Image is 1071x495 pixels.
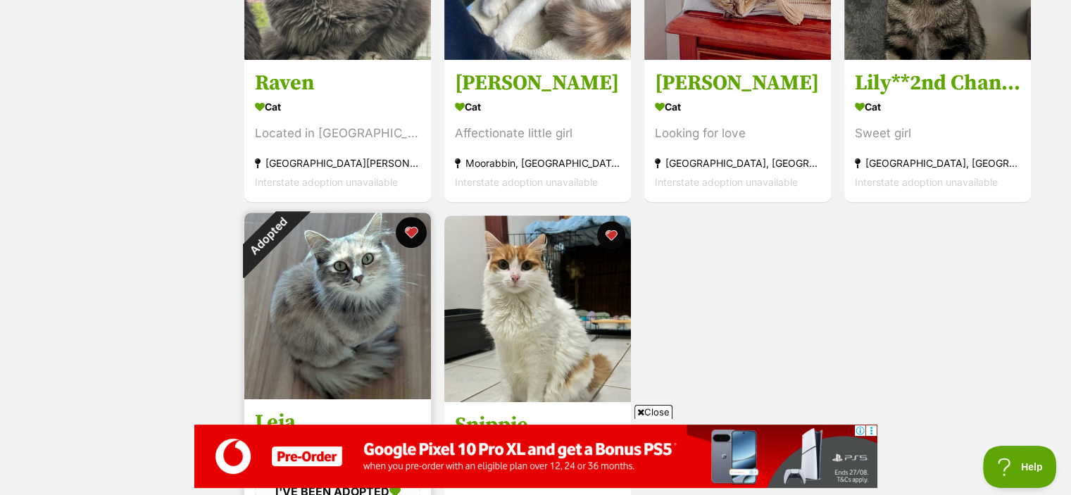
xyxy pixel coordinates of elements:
[455,124,620,143] div: Affectionate little girl
[244,388,431,402] a: Adopted
[655,124,820,143] div: Looking for love
[455,70,620,96] h3: [PERSON_NAME]
[844,59,1031,202] a: Lily**2nd Chance Cat Rescue** Cat Sweet girl [GEOGRAPHIC_DATA], [GEOGRAPHIC_DATA] Interstate adop...
[644,59,831,202] a: [PERSON_NAME] Cat Looking for love [GEOGRAPHIC_DATA], [GEOGRAPHIC_DATA] Interstate adoption unava...
[655,153,820,173] div: [GEOGRAPHIC_DATA], [GEOGRAPHIC_DATA]
[455,153,620,173] div: Moorabbin, [GEOGRAPHIC_DATA]
[983,446,1057,488] iframe: Help Scout Beacon - Open
[655,96,820,117] div: Cat
[455,176,598,188] span: Interstate adoption unavailable
[194,425,877,488] iframe: Advertisement
[455,96,620,117] div: Cat
[444,215,631,402] img: Snippie
[255,96,420,117] div: Cat
[597,221,625,249] button: favourite
[455,412,620,439] h3: Snippie
[396,217,427,248] button: favourite
[225,194,309,278] div: Adopted
[244,59,431,202] a: Raven Cat Located in [GEOGRAPHIC_DATA] [GEOGRAPHIC_DATA][PERSON_NAME][GEOGRAPHIC_DATA] Interstate...
[255,409,420,436] h3: Leia
[855,153,1020,173] div: [GEOGRAPHIC_DATA], [GEOGRAPHIC_DATA]
[255,176,398,188] span: Interstate adoption unavailable
[444,59,631,202] a: [PERSON_NAME] Cat Affectionate little girl Moorabbin, [GEOGRAPHIC_DATA] Interstate adoption unava...
[255,124,420,143] div: Located in [GEOGRAPHIC_DATA]
[255,70,420,96] h3: Raven
[655,70,820,96] h3: [PERSON_NAME]
[255,153,420,173] div: [GEOGRAPHIC_DATA][PERSON_NAME][GEOGRAPHIC_DATA]
[855,124,1020,143] div: Sweet girl
[855,96,1020,117] div: Cat
[634,405,672,419] span: Close
[855,70,1020,96] h3: Lily**2nd Chance Cat Rescue**
[855,176,998,188] span: Interstate adoption unavailable
[655,176,798,188] span: Interstate adoption unavailable
[244,213,431,399] img: Leia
